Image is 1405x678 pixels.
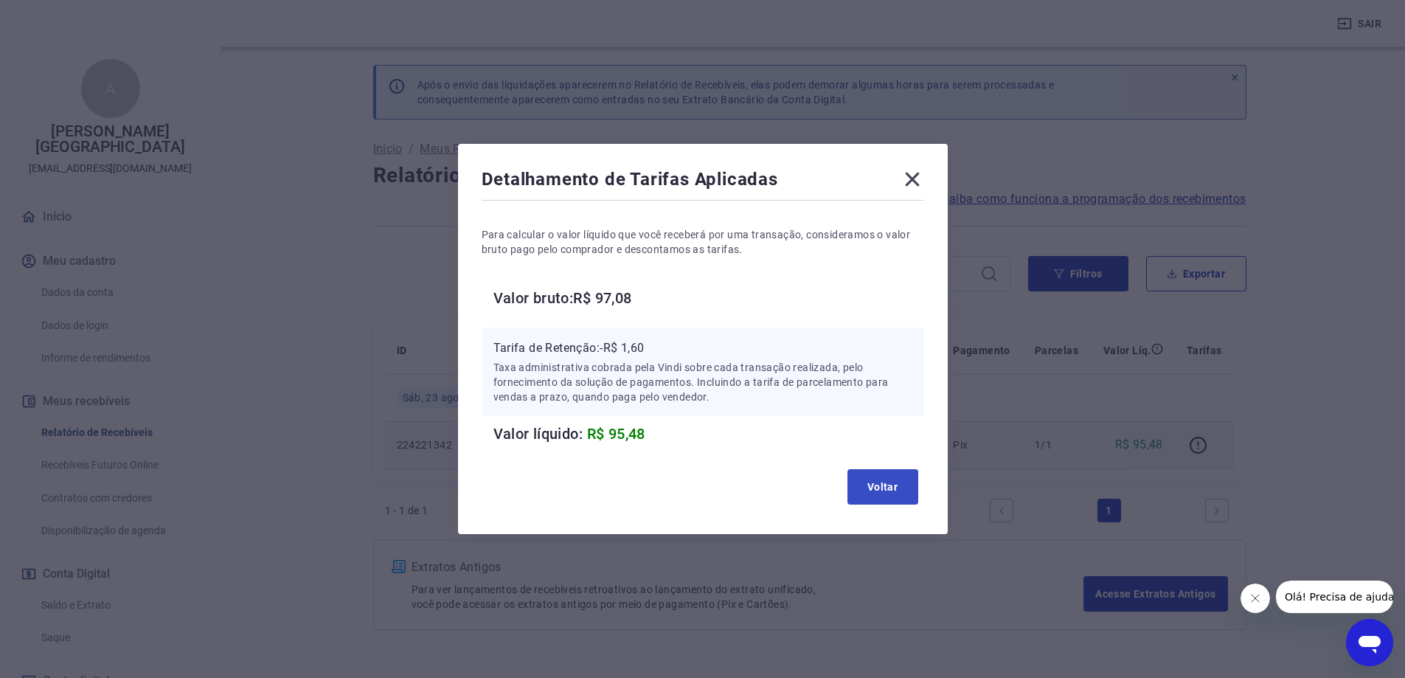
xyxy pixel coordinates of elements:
[493,286,924,310] h6: Valor bruto: R$ 97,08
[482,227,924,257] p: Para calcular o valor líquido que você receberá por uma transação, consideramos o valor bruto pag...
[493,339,912,357] p: Tarifa de Retenção: -R$ 1,60
[9,10,124,22] span: Olá! Precisa de ajuda?
[493,360,912,404] p: Taxa administrativa cobrada pela Vindi sobre cada transação realizada, pelo fornecimento da soluç...
[847,469,918,505] button: Voltar
[1346,619,1393,666] iframe: Botão para abrir a janela de mensagens
[1276,581,1393,613] iframe: Mensagem da empresa
[493,422,924,446] h6: Valor líquido:
[1241,584,1270,613] iframe: Fechar mensagem
[587,425,645,443] span: R$ 95,48
[482,167,924,197] div: Detalhamento de Tarifas Aplicadas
